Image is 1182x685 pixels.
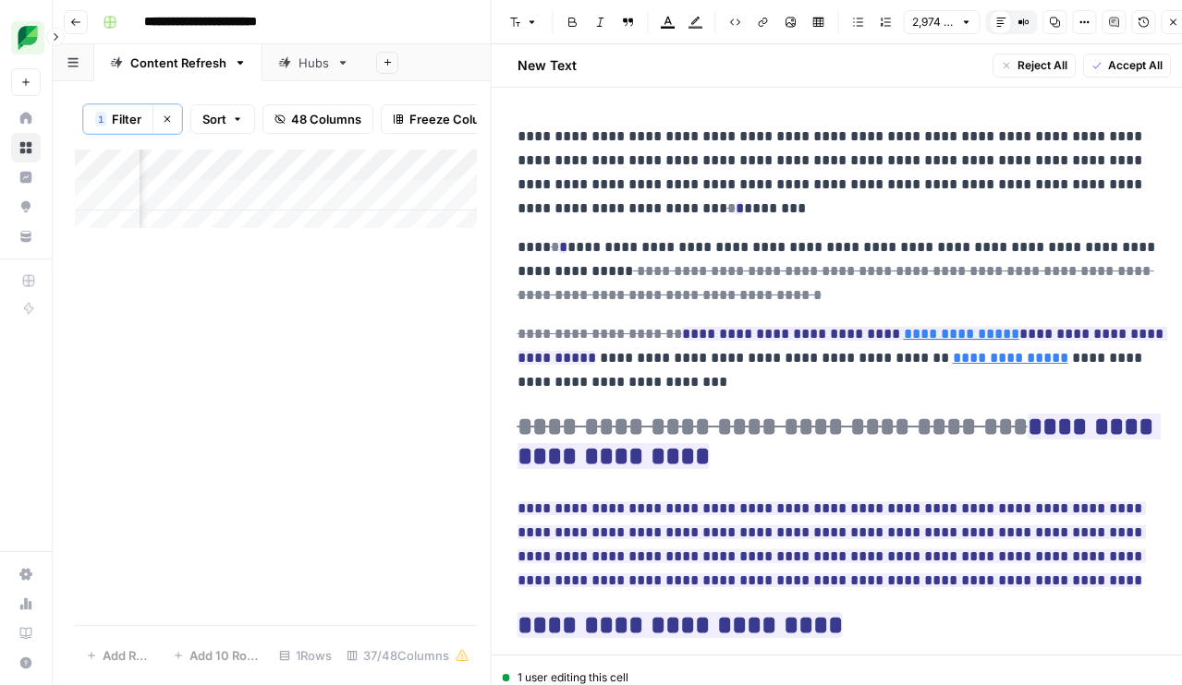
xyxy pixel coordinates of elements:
[11,192,41,222] a: Opportunities
[291,110,361,128] span: 48 Columns
[409,110,505,128] span: Freeze Columns
[11,15,41,61] button: Workspace: SproutSocial
[912,14,956,30] span: 2,974 words
[83,104,152,134] button: 1Filter
[11,133,41,162] a: Browse
[202,110,226,128] span: Sort
[11,559,41,589] a: Settings
[11,21,44,54] img: SproutSocial Logo
[11,103,41,133] a: Home
[75,641,162,670] button: Add Row
[112,110,141,128] span: Filter
[1082,54,1170,78] button: Accept All
[262,44,365,81] a: Hubs
[992,54,1075,78] button: Reject All
[189,646,260,665] span: Add 10 Rows
[1107,57,1162,74] span: Accept All
[11,619,41,648] a: Learning Hub
[11,589,41,619] a: Usage
[103,646,151,665] span: Add Row
[272,641,339,670] div: 1 Rows
[1017,57,1066,74] span: Reject All
[518,56,577,75] h2: New Text
[904,10,981,34] button: 2,974 words
[11,648,41,678] button: Help + Support
[299,54,329,72] div: Hubs
[95,112,106,126] div: 1
[162,641,271,670] button: Add 10 Rows
[98,112,104,126] span: 1
[190,104,255,134] button: Sort
[381,104,517,134] button: Freeze Columns
[262,104,373,134] button: 48 Columns
[11,162,41,192] a: Insights
[130,54,226,72] div: Content Refresh
[11,222,41,251] a: Your Data
[339,641,477,670] div: 37/48 Columns
[94,44,262,81] a: Content Refresh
